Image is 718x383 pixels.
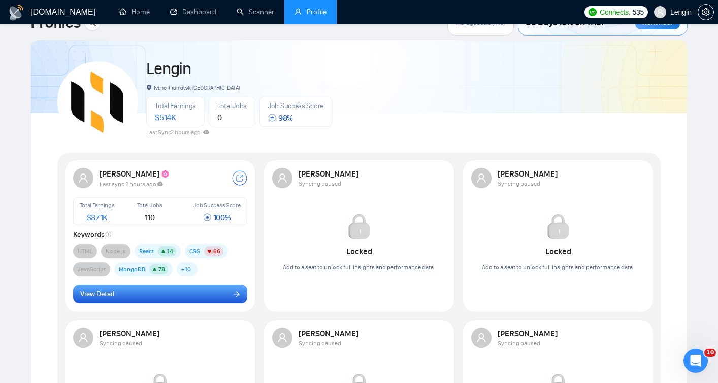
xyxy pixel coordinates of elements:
[100,340,142,347] span: Syncing paused
[299,329,360,338] strong: [PERSON_NAME]
[498,169,559,179] strong: [PERSON_NAME]
[155,101,196,110] span: Total Earnings
[476,333,486,343] span: user
[80,289,114,300] span: View Detail
[698,8,714,16] a: setting
[299,169,360,179] strong: [PERSON_NAME]
[237,8,274,16] a: searchScanner
[87,213,108,222] span: $ 871K
[498,329,559,338] strong: [PERSON_NAME]
[498,180,540,187] span: Syncing paused
[698,8,713,16] span: setting
[213,248,220,255] span: 66
[139,246,154,256] span: React
[217,101,247,110] span: Total Jobs
[657,9,664,16] span: user
[632,7,643,18] span: 535
[346,247,372,256] strong: Locked
[106,246,126,256] span: Node.js
[80,202,115,209] span: Total Earnings
[233,290,240,297] span: arrow-right
[345,213,373,241] img: Locked
[307,8,327,16] span: Profile
[277,173,287,183] span: user
[482,264,634,271] span: Add to a seat to unlock full insights and performance data.
[100,329,161,338] strong: [PERSON_NAME]
[119,264,145,274] span: MongoDB
[161,170,170,179] img: top_rated_plus
[167,248,173,255] span: 14
[146,59,191,79] a: Lengin
[589,8,597,16] img: upwork-logo.png
[78,264,106,274] span: JavaScript
[683,349,708,373] iframe: Intercom live chat
[544,213,572,241] img: Locked
[158,266,165,273] span: 78
[189,246,200,256] span: CSS
[268,101,323,110] span: Job Success Score
[78,246,92,256] span: HTML
[78,333,88,343] span: user
[299,340,341,347] span: Syncing paused
[146,85,152,90] span: environment
[155,113,176,122] span: $ 514K
[100,181,164,188] span: Last sync 2 hours ago
[268,113,293,123] span: 98 %
[106,232,111,237] span: info-circle
[146,129,209,136] span: Last Sync 2 hours ago
[299,180,341,187] span: Syncing paused
[146,84,240,91] span: Ivano-Frankivsk, [GEOGRAPHIC_DATA]
[137,202,162,209] span: Total Jobs
[704,349,716,357] span: 10
[73,230,112,239] strong: Keywords
[8,5,24,21] img: logo
[295,8,302,15] span: user
[545,247,571,256] strong: Locked
[145,213,155,222] span: 110
[181,264,191,274] span: + 10
[203,213,231,222] span: 100 %
[62,66,134,137] img: Lengin
[100,169,170,179] strong: [PERSON_NAME]
[73,285,247,304] button: View Detailarrow-right
[78,173,88,183] span: user
[277,333,287,343] span: user
[698,4,714,20] button: setting
[217,113,222,122] span: 0
[193,202,241,209] span: Job Success Score
[498,340,540,347] span: Syncing paused
[283,264,435,271] span: Add to a seat to unlock full insights and performance data.
[600,7,630,18] span: Connects:
[170,8,216,16] a: dashboardDashboard
[476,173,486,183] span: user
[119,8,150,16] a: homeHome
